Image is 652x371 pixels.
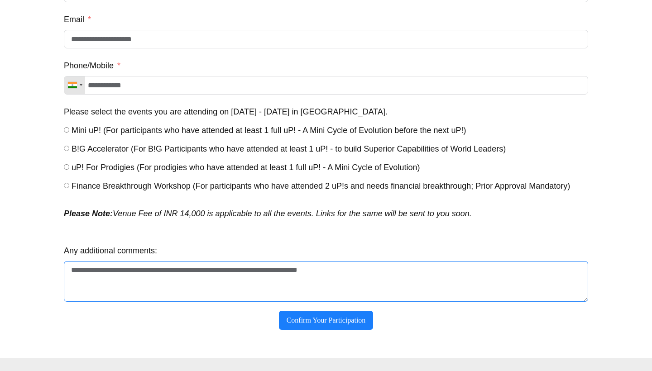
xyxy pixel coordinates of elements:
span: Mini uP! (For participants who have attended at least 1 full uP! - A Mini Cycle of Evolution befo... [72,126,466,135]
input: Finance Breakthrough Workshop (For participants who have attended 2 uP!s and needs financial brea... [64,183,69,188]
input: Email [64,30,588,48]
span: uP! For Prodigies (For prodigies who have attended at least 1 full uP! - A Mini Cycle of Evolution) [72,163,420,172]
input: B!G Accelerator (For B!G Participants who have attended at least 1 uP! - to build Superior Capabi... [64,146,69,151]
input: Mini uP! (For participants who have attended at least 1 full uP! - A Mini Cycle of Evolution befo... [64,127,69,133]
label: Please select the events you are attending on 18th - 21st Sep 2025 in Chennai. [64,104,388,120]
label: Any additional comments: [64,243,157,259]
span: Finance Breakthrough Workshop (For participants who have attended 2 uP!s and needs financial brea... [72,181,570,190]
div: Telephone country code [64,76,85,94]
button: Confirm Your Participation [279,311,374,330]
label: Phone/Mobile [64,57,120,74]
input: uP! For Prodigies (For prodigies who have attended at least 1 full uP! - A Mini Cycle of Evolution) [64,164,69,170]
label: Email [64,11,91,28]
textarea: Any additional comments: [64,261,588,302]
strong: Please Note: [64,209,113,218]
em: Venue Fee of INR 14,000 is applicable to all the events. Links for the same will be sent to you s... [64,209,472,218]
input: Phone/Mobile [64,76,588,95]
span: B!G Accelerator (For B!G Participants who have attended at least 1 uP! - to build Superior Capabi... [72,144,506,153]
